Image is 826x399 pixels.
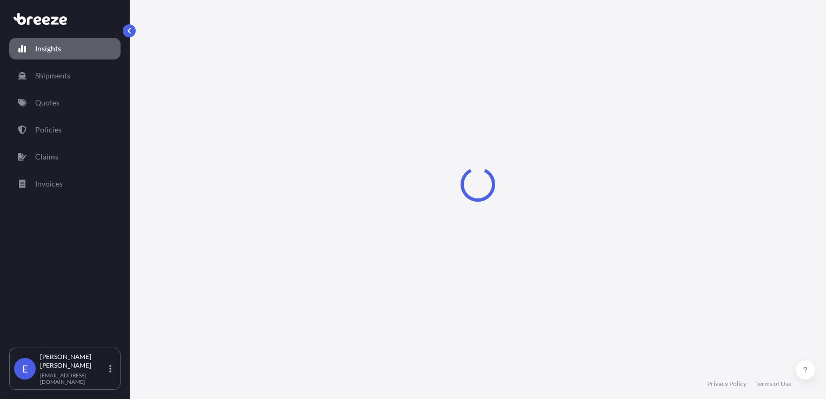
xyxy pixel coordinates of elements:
[35,43,61,54] p: Insights
[9,65,121,87] a: Shipments
[35,151,58,162] p: Claims
[35,178,63,189] p: Invoices
[9,173,121,195] a: Invoices
[35,97,59,108] p: Quotes
[9,146,121,168] a: Claims
[9,38,121,59] a: Insights
[35,70,70,81] p: Shipments
[40,372,107,385] p: [EMAIL_ADDRESS][DOMAIN_NAME]
[707,380,747,388] a: Privacy Policy
[755,380,791,388] a: Terms of Use
[35,124,62,135] p: Policies
[9,119,121,141] a: Policies
[22,363,28,374] span: E
[40,353,107,370] p: [PERSON_NAME] [PERSON_NAME]
[9,92,121,114] a: Quotes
